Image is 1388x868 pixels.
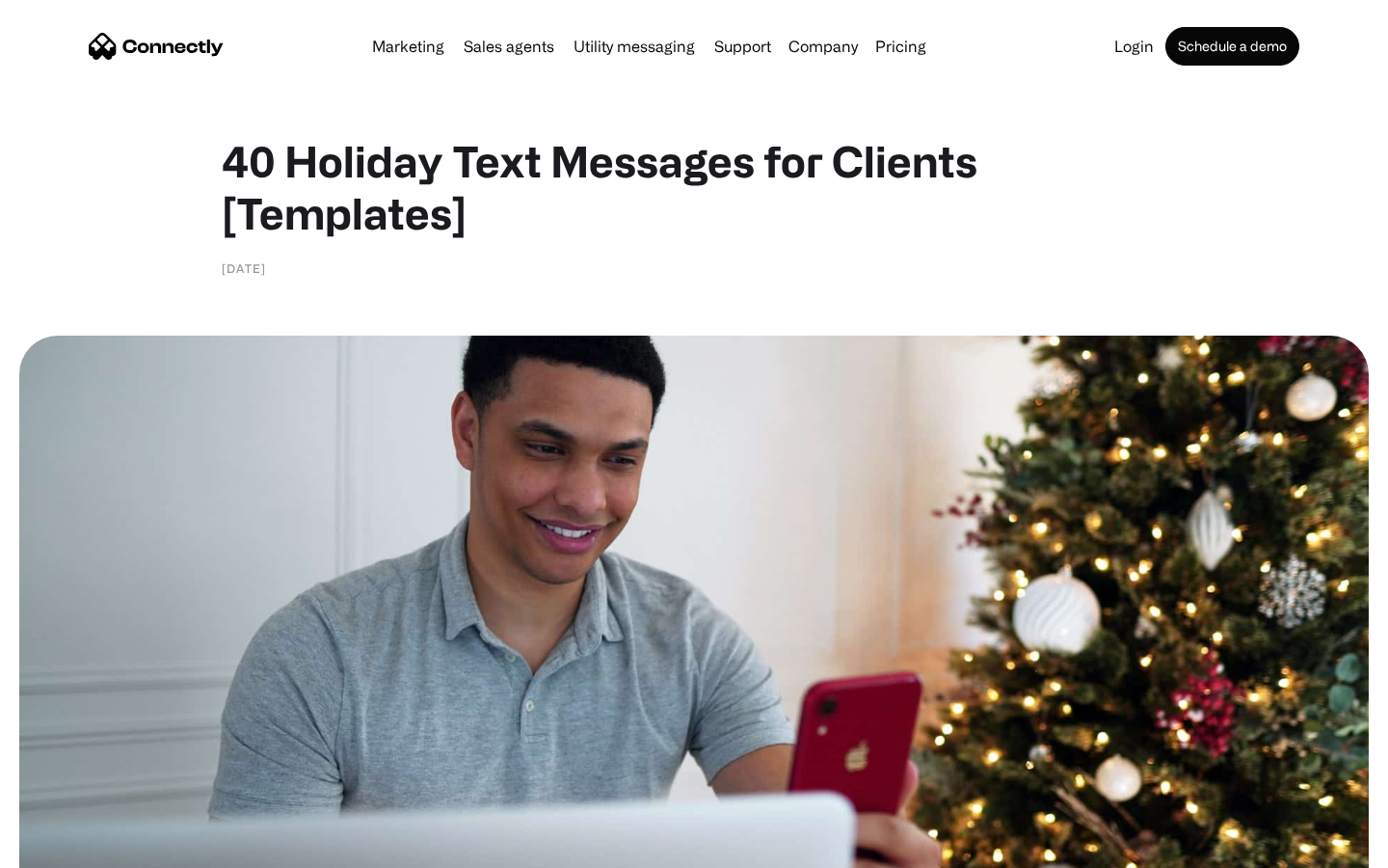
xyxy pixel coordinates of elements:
a: Pricing [867,39,934,54]
a: Login [1107,39,1161,54]
h1: 40 Holiday Text Messages for Clients [Templates] [222,135,1166,239]
a: Sales agents [456,39,562,54]
a: Support [707,39,779,54]
div: [DATE] [222,258,266,278]
div: Company [788,33,858,60]
ul: Language list [39,834,116,861]
a: Utility messaging [566,39,703,54]
a: Marketing [364,39,452,54]
aside: Language selected: English [19,834,116,861]
a: Schedule a demo [1165,27,1299,66]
